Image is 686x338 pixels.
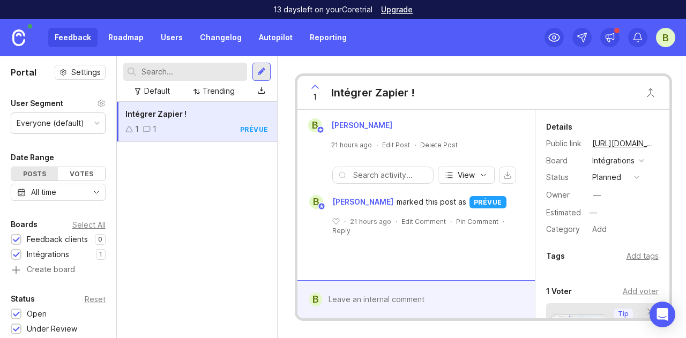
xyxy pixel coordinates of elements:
span: 21 hours ago [350,217,391,226]
div: Open Intercom Messenger [650,302,675,327]
svg: toggle icon [88,188,105,197]
a: Users [154,28,189,47]
div: — [586,206,600,220]
div: Boards [11,218,38,231]
div: Public link [546,138,584,149]
div: planned [592,171,621,183]
p: 13 days left on your Core trial [273,4,372,15]
div: Date Range [11,151,54,164]
div: Owner [546,189,584,201]
div: 1 Voter [546,285,572,298]
span: 1 [313,91,317,103]
div: Edit Comment [401,217,446,226]
div: B [309,292,322,306]
span: [PERSON_NAME] [331,121,392,130]
button: B [656,28,675,47]
h1: Portal [11,66,36,79]
a: 21 hours ago [331,140,372,149]
a: Upgrade [381,6,413,13]
img: member badge [316,126,324,134]
span: marked this post as [397,196,466,208]
div: Intégrations [27,249,69,260]
div: · [503,217,504,226]
div: · [344,217,346,226]
a: Roadmap [102,28,150,47]
div: 1 [153,123,156,135]
input: Search activity... [353,169,428,181]
div: Add [589,222,610,236]
div: Feedback clients [27,234,88,245]
div: Default [144,85,170,97]
a: Autopilot [252,28,299,47]
div: 1 [135,123,139,135]
div: Add tags [627,250,659,262]
div: Pin Comment [456,217,498,226]
a: B[PERSON_NAME] [303,195,397,209]
div: Status [546,171,584,183]
div: Category [546,223,584,235]
div: Reset [85,296,106,302]
div: B [308,118,322,132]
a: Changelog [193,28,248,47]
button: Settings [55,65,106,80]
div: Under Review [27,323,77,335]
div: Tags [546,250,565,262]
span: Intégrer Zapier ! [125,109,187,118]
p: 1 [99,250,102,259]
div: — [593,189,601,201]
a: Add [584,222,610,236]
p: Tip [618,310,629,318]
div: Estimated [546,209,581,216]
div: Intégrer Zapier ! [331,85,415,100]
span: Settings [71,67,101,78]
div: Trending [203,85,235,97]
a: Reporting [303,28,353,47]
p: 0 [98,235,102,244]
img: Canny Home [12,29,25,46]
div: User Segment [11,97,63,110]
div: · [414,140,416,149]
div: prévue [469,196,506,208]
a: B[PERSON_NAME] [302,118,401,132]
div: prévue [240,125,269,134]
div: Intégrations [592,155,635,167]
a: Intégrer Zapier !11prévue [117,102,277,142]
div: All time [31,186,56,198]
div: · [450,217,452,226]
input: Search... [141,66,243,78]
div: Select All [72,222,106,228]
div: Status [11,292,35,305]
span: [PERSON_NAME] [332,196,393,208]
button: View [438,167,495,184]
button: export comments [499,167,516,184]
div: · [376,140,378,149]
div: Board [546,155,584,167]
img: member badge [317,202,325,211]
a: Create board [11,266,106,275]
div: B [309,195,323,209]
div: Details [546,121,572,133]
div: Add voter [623,286,659,297]
div: Posts [11,167,58,181]
div: Reply [332,226,351,235]
div: Delete Post [420,140,458,149]
div: Votes [58,167,105,181]
button: Close button [640,82,661,103]
div: Everyone (default) [17,117,84,129]
div: · [396,217,397,226]
div: Edit Post [382,140,410,149]
a: [URL][DOMAIN_NAME] [589,137,659,151]
span: View [458,170,475,181]
div: Open [27,308,47,320]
